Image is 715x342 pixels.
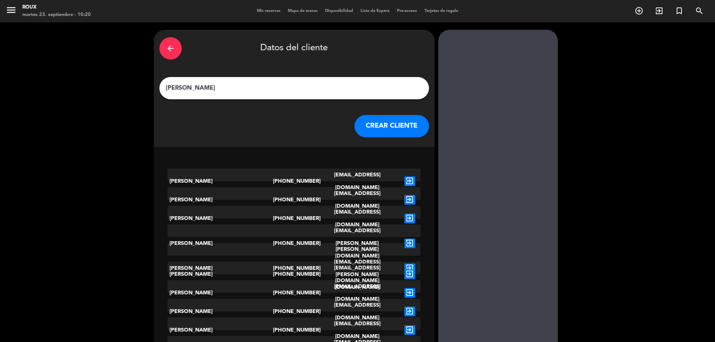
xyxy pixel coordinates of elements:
div: Datos del cliente [159,35,429,61]
span: Lista de Espera [357,9,393,13]
i: exit_to_app [404,214,415,223]
i: exit_to_app [404,288,415,298]
button: menu [6,4,17,18]
div: [PHONE_NUMBER] [273,243,315,294]
div: Roux [22,4,91,11]
div: [PERSON_NAME][EMAIL_ADDRESS][PERSON_NAME][DOMAIN_NAME] [315,243,399,294]
div: [EMAIL_ADDRESS][PERSON_NAME][DOMAIN_NAME] [315,224,399,262]
div: [PERSON_NAME] [168,187,273,212]
div: [EMAIL_ADDRESS][DOMAIN_NAME] [315,299,399,324]
div: [EMAIL_ADDRESS][DOMAIN_NAME] [315,206,399,231]
i: exit_to_app [404,307,415,316]
i: exit_to_app [404,176,415,186]
div: [PERSON_NAME] [168,262,273,287]
span: Tarjetas de regalo [421,9,462,13]
div: martes 23. septiembre - 10:20 [22,11,91,19]
div: [PHONE_NUMBER] [273,169,315,194]
div: [EMAIL_ADDRESS][DOMAIN_NAME] [315,187,399,212]
i: menu [6,4,17,16]
i: add_circle_outline [635,6,643,15]
div: [PERSON_NAME] [168,224,273,262]
div: [EMAIL_ADDRESS][DOMAIN_NAME] [315,262,399,287]
span: Mis reservas [253,9,284,13]
span: Mapa de mesas [284,9,321,13]
div: [PERSON_NAME] [168,169,273,194]
i: exit_to_app [404,195,415,205]
i: arrow_back [166,44,175,53]
i: search [695,6,704,15]
i: exit_to_app [404,325,415,335]
div: [PERSON_NAME] [168,299,273,324]
div: [PHONE_NUMBER] [273,187,315,212]
div: [PERSON_NAME] [168,243,273,294]
span: Disponibilidad [321,9,357,13]
div: [PERSON_NAME] [168,206,273,231]
div: [EMAIL_ADDRESS][DOMAIN_NAME] [315,280,399,306]
div: [EMAIL_ADDRESS][DOMAIN_NAME] [315,169,399,194]
div: [PHONE_NUMBER] [273,224,315,262]
div: [PERSON_NAME] [168,280,273,306]
div: [PHONE_NUMBER] [273,206,315,231]
div: [PHONE_NUMBER] [273,262,315,287]
div: [PHONE_NUMBER] [273,280,315,306]
i: exit_to_app [404,239,415,248]
i: exit_to_app [655,6,664,15]
i: exit_to_app [404,269,415,279]
input: Escriba nombre, correo electrónico o número de teléfono... [165,83,423,93]
div: [PHONE_NUMBER] [273,299,315,324]
span: Pre-acceso [393,9,421,13]
button: CREAR CLIENTE [355,115,429,137]
i: turned_in_not [675,6,684,15]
